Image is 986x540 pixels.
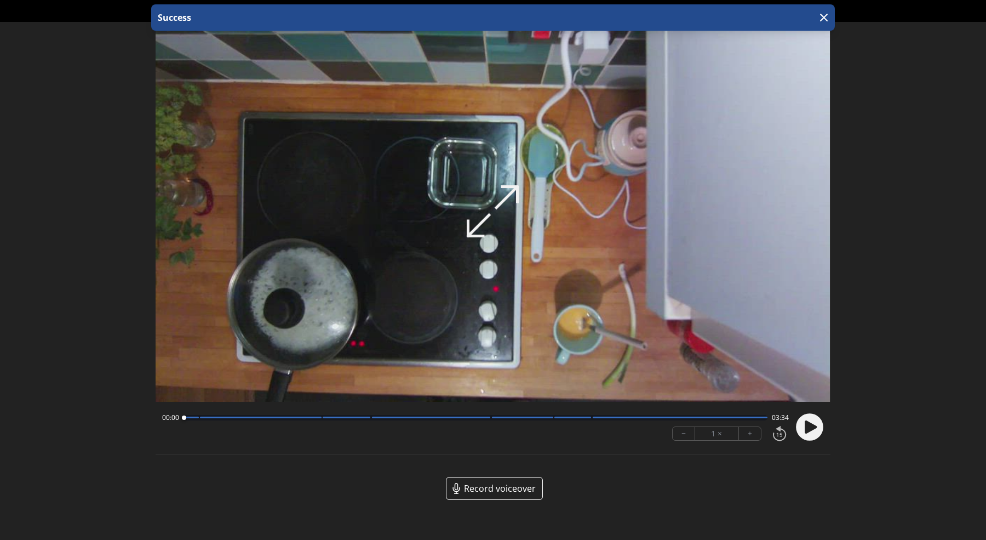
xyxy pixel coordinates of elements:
[156,11,191,24] p: Success
[472,3,514,19] a: 00:00:00
[446,477,543,500] a: Record voiceover
[464,482,536,495] span: Record voiceover
[695,427,739,440] div: 1 ×
[739,427,761,440] button: +
[162,413,179,422] span: 00:00
[673,427,695,440] button: −
[772,413,789,422] span: 03:34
